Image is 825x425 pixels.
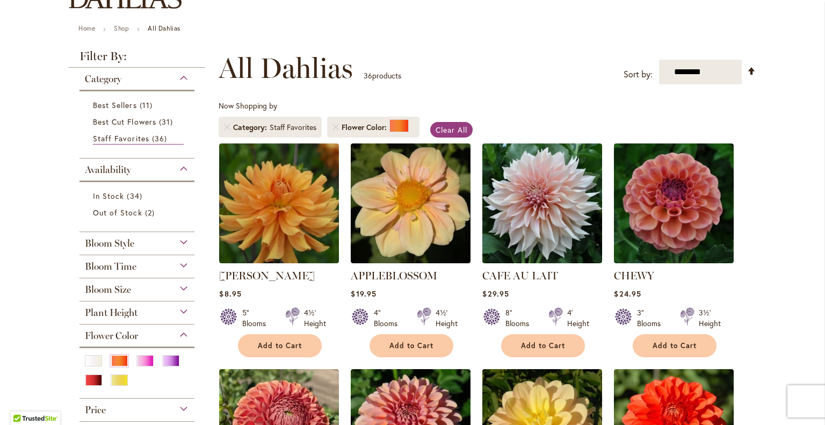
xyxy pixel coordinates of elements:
[93,191,124,201] span: In Stock
[93,190,184,201] a: In Stock 34
[93,116,184,127] a: Best Cut Flowers
[332,124,339,131] a: Remove Flower Color Orange/Peach
[567,307,589,329] div: 4' Height
[219,52,353,84] span: All Dahlias
[93,207,184,218] a: Out of Stock 2
[436,307,458,329] div: 4½' Height
[351,289,376,299] span: $19.95
[85,284,131,296] span: Bloom Size
[233,122,270,133] span: Category
[85,404,106,416] span: Price
[370,334,453,357] button: Add to Cart
[127,190,144,201] span: 34
[85,307,137,319] span: Plant Height
[93,100,137,110] span: Best Sellers
[69,51,205,68] strong: Filter By:
[364,70,372,81] span: 36
[140,99,155,111] span: 11
[93,133,184,145] a: Staff Favorites
[93,207,142,218] span: Out of Stock
[351,255,471,265] a: APPLEBLOSSOM
[436,125,467,135] span: Clear All
[505,307,535,329] div: 8" Blooms
[304,307,326,329] div: 4½' Height
[258,341,302,350] span: Add to Cart
[93,133,149,143] span: Staff Favorites
[114,24,129,32] a: Shop
[364,67,401,84] p: products
[93,117,156,127] span: Best Cut Flowers
[699,307,721,329] div: 3½' Height
[78,24,95,32] a: Home
[482,143,602,263] img: Café Au Lait
[351,143,471,263] img: APPLEBLOSSOM
[521,341,565,350] span: Add to Cart
[342,122,389,133] span: Flower Color
[85,261,136,272] span: Bloom Time
[145,207,157,218] span: 2
[614,269,654,282] a: CHEWY
[219,269,315,282] a: [PERSON_NAME]
[482,255,602,265] a: Café Au Lait
[482,289,509,299] span: $29.95
[351,269,437,282] a: APPLEBLOSSOM
[85,164,131,176] span: Availability
[430,122,473,138] a: Clear All
[85,330,138,342] span: Flower Color
[374,307,404,329] div: 4" Blooms
[85,73,121,85] span: Category
[219,289,241,299] span: $8.95
[653,341,697,350] span: Add to Cart
[224,124,230,131] a: Remove Category Staff Favorites
[270,122,316,133] div: Staff Favorites
[482,269,558,282] a: CAFE AU LAIT
[219,143,339,263] img: ANDREW CHARLES
[8,387,38,417] iframe: Launch Accessibility Center
[389,341,433,350] span: Add to Cart
[624,64,653,84] label: Sort by:
[152,133,170,144] span: 36
[159,116,176,127] span: 31
[614,255,734,265] a: CHEWY
[633,334,717,357] button: Add to Cart
[219,255,339,265] a: ANDREW CHARLES
[614,289,641,299] span: $24.95
[219,100,277,111] span: Now Shopping by
[148,24,180,32] strong: All Dahlias
[637,307,667,329] div: 3" Blooms
[238,334,322,357] button: Add to Cart
[614,143,734,263] img: CHEWY
[85,237,134,249] span: Bloom Style
[93,99,184,111] a: Best Sellers
[501,334,585,357] button: Add to Cart
[242,307,272,329] div: 5" Blooms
